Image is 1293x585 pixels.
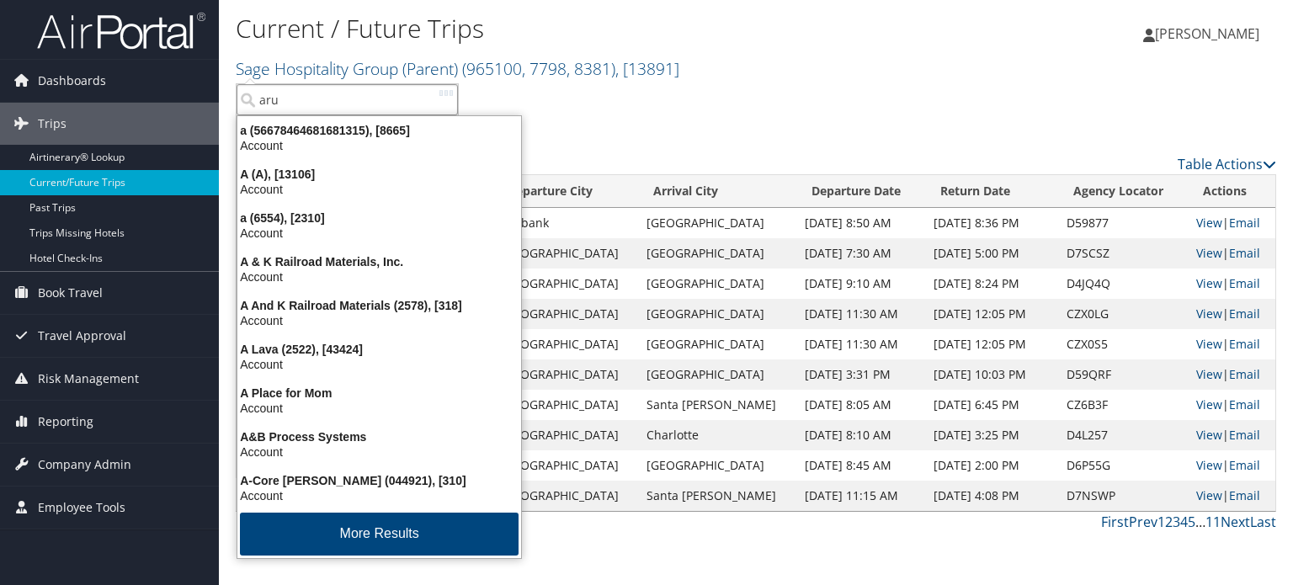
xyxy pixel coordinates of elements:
[1229,275,1260,291] a: Email
[1180,513,1188,531] a: 4
[638,450,796,481] td: [GEOGRAPHIC_DATA]
[925,299,1058,329] td: [DATE] 12:05 PM
[1188,513,1195,531] a: 5
[1229,215,1260,231] a: Email
[492,269,638,299] td: [GEOGRAPHIC_DATA]
[1229,306,1260,322] a: Email
[1196,245,1222,261] a: View
[1129,513,1157,531] a: Prev
[227,386,531,401] div: A Place for Mom
[638,329,796,359] td: [GEOGRAPHIC_DATA]
[1058,208,1188,238] td: D59877
[462,57,615,80] span: ( 965100, 7798, 8381 )
[492,359,638,390] td: [GEOGRAPHIC_DATA]
[925,269,1058,299] td: [DATE] 8:24 PM
[1195,513,1205,531] span: …
[925,208,1058,238] td: [DATE] 8:36 PM
[615,57,679,80] span: , [ 13891 ]
[492,208,638,238] td: Burbank
[227,210,531,226] div: a (6554), [2310]
[38,315,126,357] span: Travel Approval
[796,269,925,299] td: [DATE] 9:10 AM
[227,226,531,241] div: Account
[1229,396,1260,412] a: Email
[638,390,796,420] td: Santa [PERSON_NAME]
[638,238,796,269] td: [GEOGRAPHIC_DATA]
[925,450,1058,481] td: [DATE] 2:00 PM
[925,390,1058,420] td: [DATE] 6:45 PM
[796,420,925,450] td: [DATE] 8:10 AM
[1058,481,1188,511] td: D7NSWP
[638,420,796,450] td: Charlotte
[1188,390,1275,420] td: |
[1188,450,1275,481] td: |
[1165,513,1173,531] a: 2
[1196,396,1222,412] a: View
[925,481,1058,511] td: [DATE] 4:08 PM
[227,254,531,269] div: A & K Railroad Materials, Inc.
[227,182,531,197] div: Account
[492,175,638,208] th: Departure City: activate to sort column ascending
[1196,366,1222,382] a: View
[38,272,103,314] span: Book Travel
[227,488,531,503] div: Account
[227,401,531,416] div: Account
[925,329,1058,359] td: [DATE] 12:05 PM
[925,420,1058,450] td: [DATE] 3:25 PM
[1196,215,1222,231] a: View
[1229,427,1260,443] a: Email
[1188,359,1275,390] td: |
[236,57,679,80] a: Sage Hospitality Group (Parent)
[38,444,131,486] span: Company Admin
[1229,336,1260,352] a: Email
[227,473,531,488] div: A-Core [PERSON_NAME] (044921), [310]
[236,11,929,46] h1: Current / Future Trips
[439,88,453,98] img: ajax-loader.gif
[1058,269,1188,299] td: D4JQ4Q
[1196,336,1222,352] a: View
[1188,481,1275,511] td: |
[1188,329,1275,359] td: |
[227,342,531,357] div: A Lava (2522), [43424]
[1188,208,1275,238] td: |
[38,358,139,400] span: Risk Management
[1229,366,1260,382] a: Email
[1229,457,1260,473] a: Email
[37,11,205,51] img: airportal-logo.png
[227,313,531,328] div: Account
[638,175,796,208] th: Arrival City: activate to sort column ascending
[492,329,638,359] td: [GEOGRAPHIC_DATA]
[796,481,925,511] td: [DATE] 11:15 AM
[1188,420,1275,450] td: |
[1188,238,1275,269] td: |
[1058,420,1188,450] td: D4L257
[240,513,519,556] button: More Results
[1196,275,1222,291] a: View
[492,299,638,329] td: [GEOGRAPHIC_DATA]
[1058,175,1188,208] th: Agency Locator: activate to sort column ascending
[492,420,638,450] td: [GEOGRAPHIC_DATA]
[227,444,531,460] div: Account
[1221,513,1250,531] a: Next
[492,238,638,269] td: [GEOGRAPHIC_DATA]
[492,481,638,511] td: [GEOGRAPHIC_DATA]
[796,450,925,481] td: [DATE] 8:45 AM
[638,481,796,511] td: Santa [PERSON_NAME]
[925,359,1058,390] td: [DATE] 10:03 PM
[492,390,638,420] td: [GEOGRAPHIC_DATA]
[1058,238,1188,269] td: D7SCSZ
[796,390,925,420] td: [DATE] 8:05 AM
[1058,450,1188,481] td: D6P55G
[1101,513,1129,531] a: First
[1229,487,1260,503] a: Email
[1178,155,1276,173] a: Table Actions
[236,512,477,540] div: 1 to 10 of records
[1196,427,1222,443] a: View
[227,123,531,138] div: a (56678464681681315), [8665]
[925,238,1058,269] td: [DATE] 5:00 PM
[1058,299,1188,329] td: CZX0LG
[227,429,531,444] div: A&B Process Systems
[38,487,125,529] span: Employee Tools
[227,167,531,182] div: A (A), [13106]
[1188,299,1275,329] td: |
